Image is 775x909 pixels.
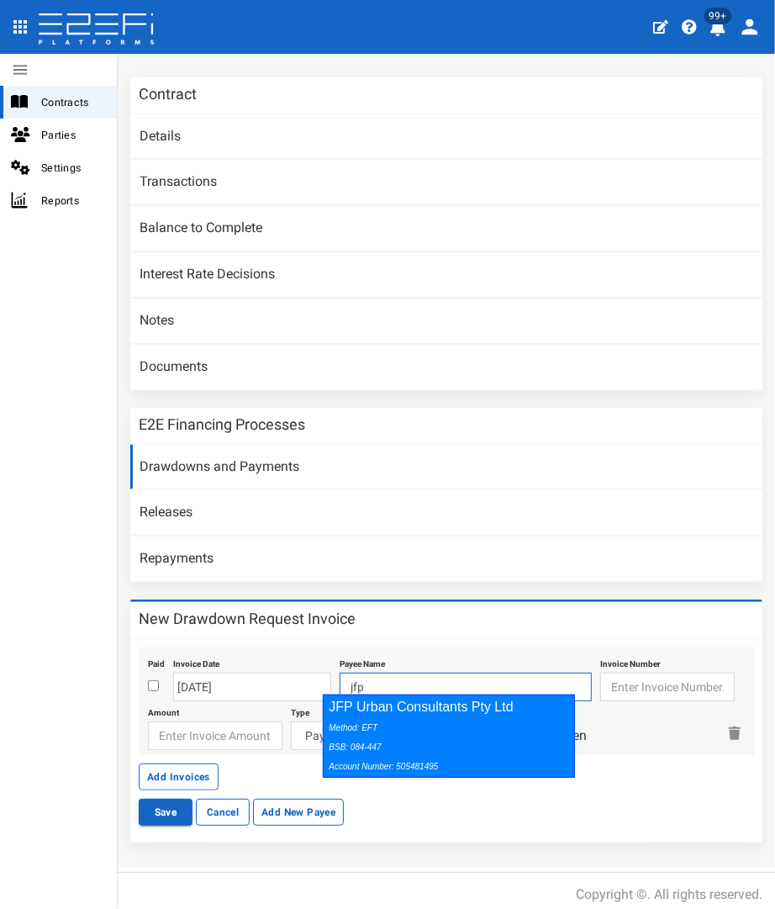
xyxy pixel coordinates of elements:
[139,417,305,432] h3: E2E Financing Processes
[148,653,165,670] label: Paid
[41,191,103,210] span: Reports
[130,345,762,390] a: Documents
[130,252,762,298] a: Interest Rate Decisions
[130,299,762,344] a: Notes
[130,114,762,160] a: Details
[576,885,762,905] div: Copyright ©. All rights reserved.
[130,160,762,205] a: Transactions
[600,653,661,670] label: Invoice Number
[340,673,592,701] input: Enter Payee Name
[41,125,103,145] span: Parties
[173,653,219,670] label: Invoice Date
[291,701,309,719] label: Type
[139,87,197,102] h3: Contract
[139,799,192,826] button: Save
[130,536,762,582] a: Repayments
[323,695,575,778] div: JFP Urban Consultants Pty Ltd
[340,653,385,670] label: Payee Name
[148,701,179,719] label: Amount
[130,206,762,251] a: Balance to Complete
[41,158,103,177] span: Settings
[130,445,762,490] a: Drawdowns and Payments
[148,721,282,750] input: Enter Invoice Amount
[130,490,762,536] a: Releases
[139,611,356,626] h3: New Drawdown Request Invoice
[41,92,103,112] span: Contracts
[329,723,438,771] i: Method: EFT BSB: 084-447 Account Number: 505481495
[253,799,344,826] button: Add New Payee
[600,673,735,701] input: Enter Invoice Number.
[139,764,219,790] button: Add Invoices
[196,799,250,826] a: Cancel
